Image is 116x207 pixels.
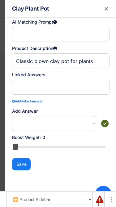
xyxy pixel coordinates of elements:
[10,195,95,205] div: ⏪ Product Sidebar
[103,6,110,12] button: 
[42,134,45,141] div: 0
[12,100,110,103] div: Add linked answer
[12,45,57,52] div: Product Description
[12,71,110,78] div: Linked Answers
[12,19,57,25] div: AI Matching Prompt
[12,6,100,12] h6: Clay Plant Pot
[105,6,108,12] text: 
[12,158,31,170] button: Save
[12,134,41,141] div: Boost Weight:
[96,203,101,206] div: 1
[12,108,110,114] div: Add Answer
[95,186,112,203] div: Open chat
